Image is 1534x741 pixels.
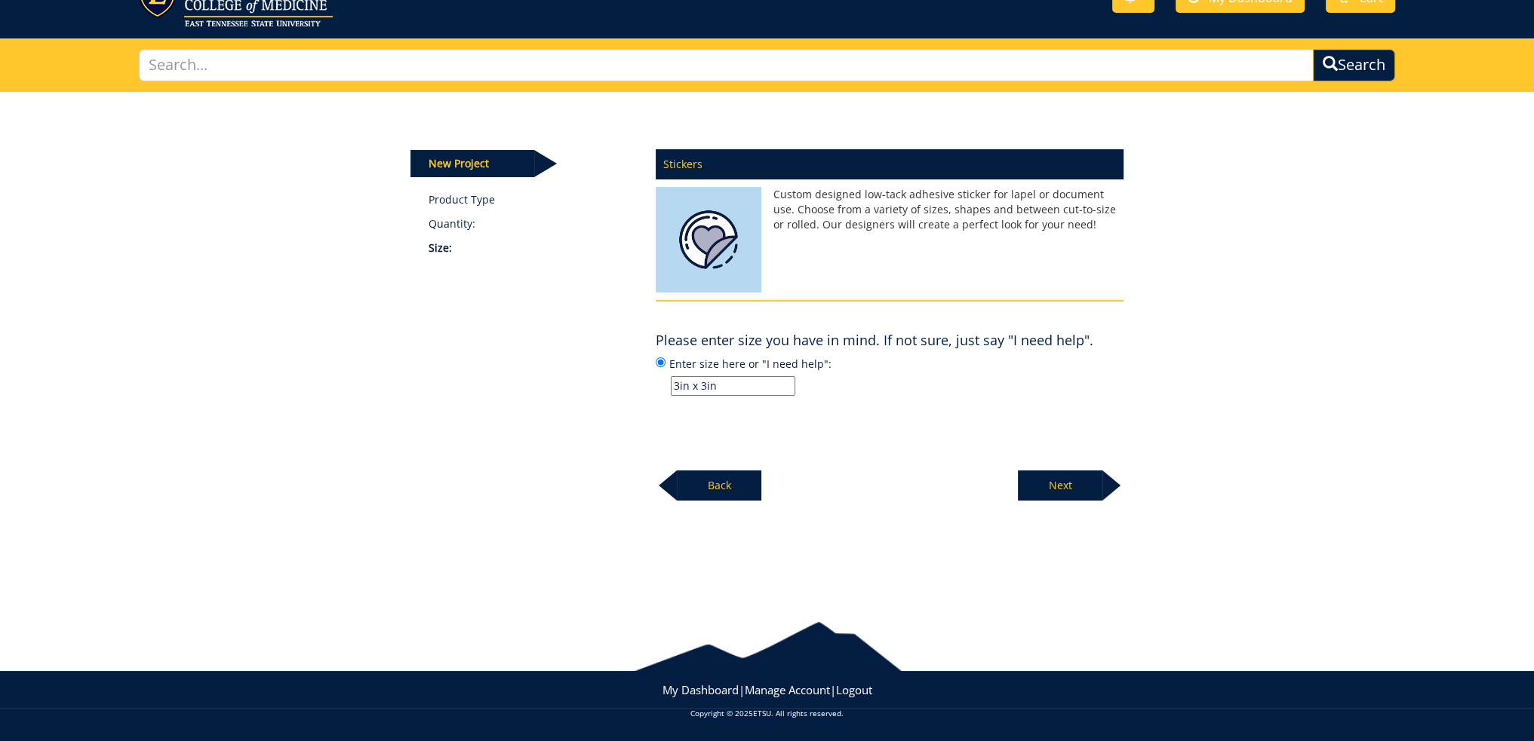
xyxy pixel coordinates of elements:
p: New Project [410,150,534,177]
a: Manage Account [745,682,830,697]
a: Logout [836,682,872,697]
input: Enter size here or "I need help": [656,357,666,367]
p: Custom designed low-tack adhesive sticker for lapel or document use. Choose from a variety of siz... [656,187,1124,232]
a: Product Type [429,192,633,207]
p: Stickers [656,149,1124,179]
p: Quantity: [429,216,633,231]
a: My Dashboard [662,682,739,697]
label: Enter size here or "I need help": [656,355,1124,396]
input: Search... [139,49,1313,81]
a: ETSU [753,708,771,718]
p: Size: [429,240,633,256]
input: Enter size here or "I need help": [671,376,795,396]
p: Back [677,470,761,501]
h4: Please enter size you have in mind. If not sure, just say "I need help". [656,333,1093,348]
button: Search [1313,49,1395,81]
p: Next [1018,470,1102,501]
